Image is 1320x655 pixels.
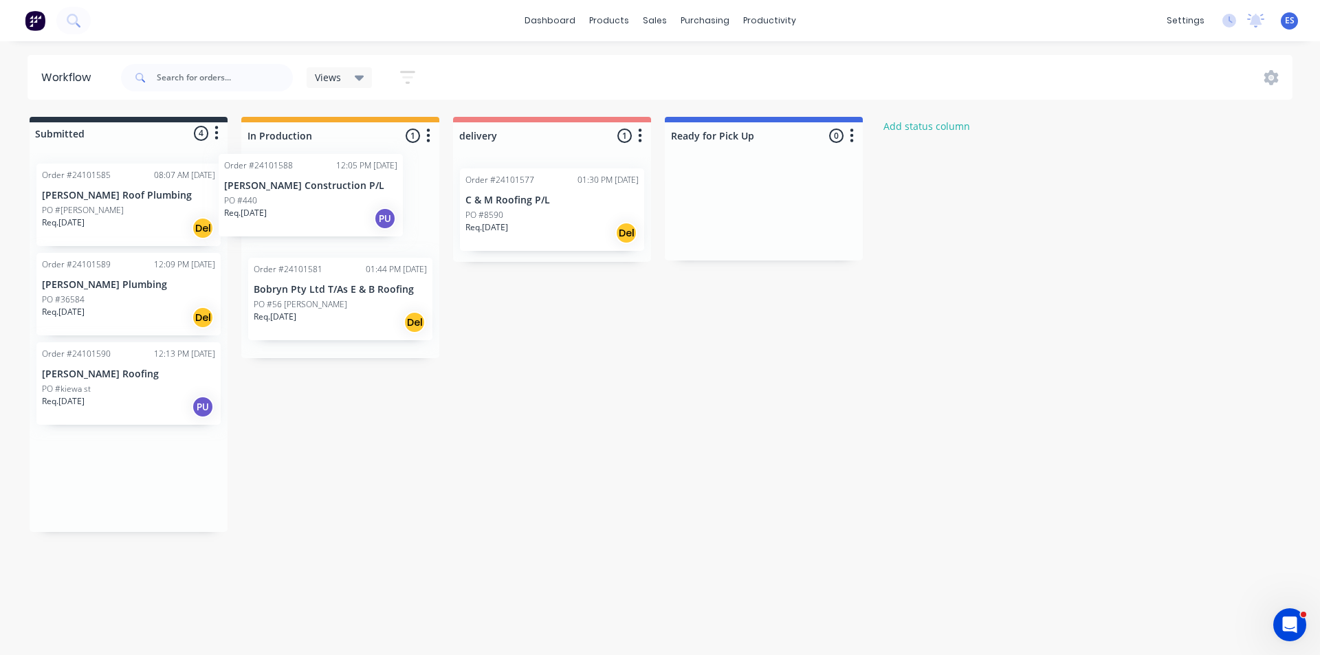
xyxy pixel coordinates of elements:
input: Enter column name… [671,129,806,143]
img: Factory [25,10,45,31]
span: Views [315,70,341,85]
span: 1 [617,129,632,143]
button: Add status column [877,117,978,135]
a: dashboard [518,10,582,31]
div: productivity [736,10,803,31]
div: purchasing [674,10,736,31]
div: Submitted [32,126,85,141]
div: sales [636,10,674,31]
span: 0 [829,129,844,143]
input: Search for orders... [157,64,293,91]
iframe: Intercom live chat [1273,608,1306,641]
div: Workflow [41,69,98,86]
input: Enter column name… [459,129,595,143]
span: 4 [194,126,208,140]
span: ES [1285,14,1295,27]
span: 1 [406,129,420,143]
div: settings [1160,10,1211,31]
input: Enter column name… [247,129,383,143]
div: products [582,10,636,31]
